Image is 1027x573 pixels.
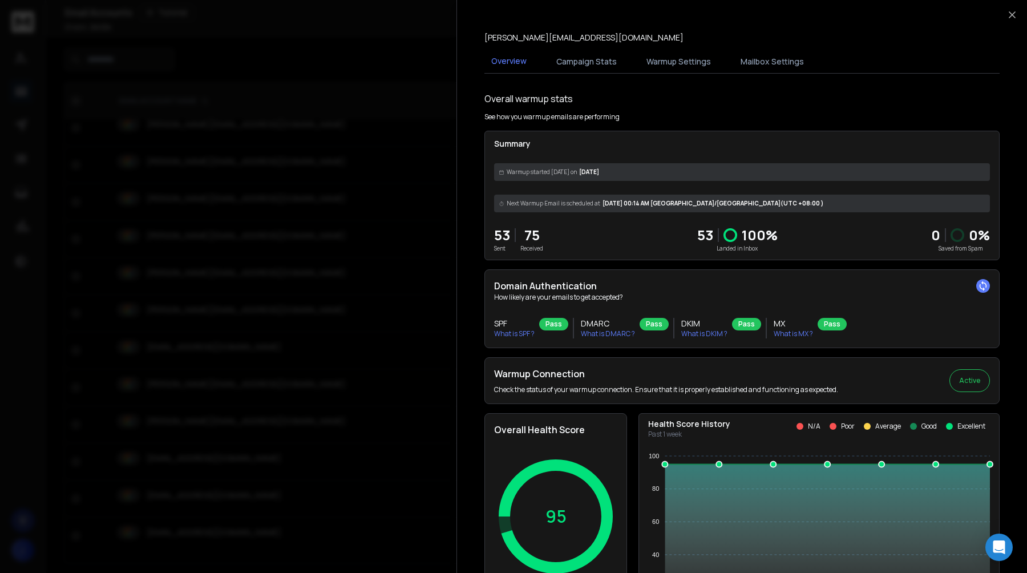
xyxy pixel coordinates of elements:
h3: DMARC [581,318,635,329]
p: Excellent [957,422,985,431]
p: 53 [697,226,713,244]
p: Saved from Spam [931,244,990,253]
h3: MX [774,318,813,329]
p: Average [875,422,901,431]
p: 100 % [742,226,778,244]
h3: DKIM [681,318,727,329]
p: Past 1 week [648,430,730,439]
strong: 0 [931,225,940,244]
p: What is MX ? [774,329,813,338]
p: N/A [808,422,820,431]
button: Mailbox Settings [734,49,811,74]
p: Check the status of your warmup connection. Ensure that it is properly established and functionin... [494,385,838,394]
p: See how you warmup emails are performing [484,112,620,122]
div: [DATE] [494,163,990,181]
div: Pass [732,318,761,330]
div: [DATE] 00:14 AM [GEOGRAPHIC_DATA]/[GEOGRAPHIC_DATA] (UTC +08:00 ) [494,195,990,212]
tspan: 100 [649,453,659,459]
button: Overview [484,49,533,75]
tspan: 80 [652,485,659,492]
h3: SPF [494,318,535,329]
p: How likely are your emails to get accepted? [494,293,990,302]
button: Warmup Settings [640,49,718,74]
p: [PERSON_NAME][EMAIL_ADDRESS][DOMAIN_NAME] [484,32,684,43]
p: What is DMARC ? [581,329,635,338]
span: Warmup started [DATE] on [507,168,577,176]
p: Summary [494,138,990,150]
h2: Overall Health Score [494,423,617,437]
p: What is DKIM ? [681,329,727,338]
p: What is SPF ? [494,329,535,338]
button: Campaign Stats [549,49,624,74]
tspan: 40 [652,551,659,558]
button: Active [949,369,990,392]
p: 0 % [969,226,990,244]
p: 75 [520,226,543,244]
span: Next Warmup Email is scheduled at [507,199,600,208]
h2: Warmup Connection [494,367,838,381]
tspan: 60 [652,518,659,525]
div: Pass [640,318,669,330]
p: Sent [494,244,510,253]
p: Health Score History [648,418,730,430]
p: 53 [494,226,510,244]
div: Pass [539,318,568,330]
p: 95 [545,506,567,527]
p: Landed in Inbox [697,244,778,253]
p: Received [520,244,543,253]
div: Open Intercom Messenger [985,534,1013,561]
p: Poor [841,422,855,431]
div: Pass [818,318,847,330]
h1: Overall warmup stats [484,92,573,106]
h2: Domain Authentication [494,279,990,293]
p: Good [921,422,937,431]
